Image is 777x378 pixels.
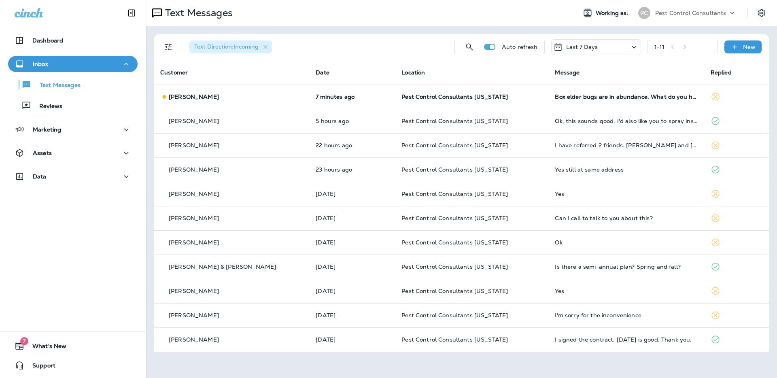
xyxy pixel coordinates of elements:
[638,7,650,19] div: PC
[169,215,219,221] p: [PERSON_NAME]
[401,69,425,76] span: Location
[8,121,138,138] button: Marketing
[162,7,233,19] p: Text Messages
[33,173,47,180] p: Data
[8,56,138,72] button: Inbox
[743,44,756,50] p: New
[33,150,52,156] p: Assets
[8,168,138,185] button: Data
[169,263,276,270] p: [PERSON_NAME] & [PERSON_NAME]
[401,263,508,270] span: Pest Control Consultants [US_STATE]
[316,166,388,173] p: Sep 30, 2025 02:11 PM
[555,239,697,246] div: Ok
[120,5,143,21] button: Collapse Sidebar
[24,362,55,372] span: Support
[316,263,388,270] p: Sep 29, 2025 11:26 AM
[169,93,219,100] p: [PERSON_NAME]
[555,191,697,197] div: Yes
[555,142,697,149] div: I have referred 2 friends. Carla Gonigam and Cory Peterson. Working on one more
[8,145,138,161] button: Assets
[32,82,81,89] p: Text Messages
[316,312,388,319] p: Sep 24, 2025 02:41 PM
[169,336,219,343] p: [PERSON_NAME]
[555,288,697,294] div: Yes
[596,10,630,17] span: Working as:
[169,166,219,173] p: [PERSON_NAME]
[316,336,388,343] p: Sep 24, 2025 12:54 PM
[461,39,478,55] button: Search Messages
[316,118,388,124] p: Oct 1, 2025 08:07 AM
[401,287,508,295] span: Pest Control Consultants [US_STATE]
[401,166,508,173] span: Pest Control Consultants [US_STATE]
[33,126,61,133] p: Marketing
[555,215,697,221] div: Can I call to talk to you about this?
[502,44,538,50] p: Auto refresh
[8,76,138,93] button: Text Messages
[401,117,508,125] span: Pest Control Consultants [US_STATE]
[189,40,272,53] div: Text Direction:Incoming
[160,39,176,55] button: Filters
[555,312,697,319] div: I'm sorry for the inconvenience
[31,103,62,110] p: Reviews
[20,337,28,345] span: 7
[8,97,138,114] button: Reviews
[316,191,388,197] p: Sep 30, 2025 11:40 AM
[169,288,219,294] p: [PERSON_NAME]
[8,32,138,49] button: Dashboard
[316,93,388,100] p: Oct 1, 2025 01:15 PM
[316,288,388,294] p: Sep 27, 2025 06:24 PM
[316,215,388,221] p: Sep 29, 2025 04:08 PM
[555,166,697,173] div: Yes still at same address
[401,312,508,319] span: Pest Control Consultants [US_STATE]
[316,69,329,76] span: Date
[32,37,63,44] p: Dashboard
[169,191,219,197] p: [PERSON_NAME]
[169,312,219,319] p: [PERSON_NAME]
[169,142,219,149] p: [PERSON_NAME]
[401,190,508,197] span: Pest Control Consultants [US_STATE]
[711,69,732,76] span: Replied
[754,6,769,20] button: Settings
[401,142,508,149] span: Pest Control Consultants [US_STATE]
[566,44,598,50] p: Last 7 Days
[401,336,508,343] span: Pest Control Consultants [US_STATE]
[555,118,697,124] div: Ok, this sounds good. I'd also like you to spray inside the garage and knock down any spider webs...
[194,43,259,50] span: Text Direction : Incoming
[316,239,388,246] p: Sep 29, 2025 02:33 PM
[169,118,219,124] p: [PERSON_NAME]
[401,93,508,100] span: Pest Control Consultants [US_STATE]
[8,338,138,354] button: 7What's New
[654,44,665,50] div: 1 - 11
[401,214,508,222] span: Pest Control Consultants [US_STATE]
[555,93,697,100] div: Box elder bugs are in abundance. What do you have to repel them? West and south side of house esp...
[8,357,138,374] button: Support
[555,336,697,343] div: I signed the contract. Tomorrow is good. Thank you.
[160,69,188,76] span: Customer
[24,343,66,353] span: What's New
[555,69,580,76] span: Message
[33,61,48,67] p: Inbox
[655,10,726,16] p: Pest Control Consultants
[169,239,219,246] p: [PERSON_NAME]
[316,142,388,149] p: Sep 30, 2025 02:29 PM
[401,239,508,246] span: Pest Control Consultants [US_STATE]
[555,263,697,270] div: Is there a semi-annual plan? Spring and fall?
